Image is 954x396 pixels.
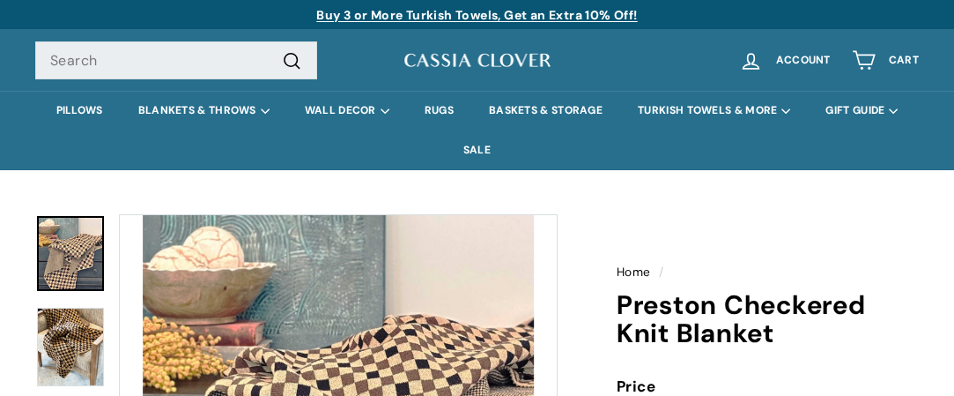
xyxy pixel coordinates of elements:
[617,265,651,280] a: Home
[654,265,668,280] span: /
[37,216,104,291] a: Preston Checkered Knit Blanket
[728,34,841,86] a: Account
[889,55,919,66] span: Cart
[808,91,915,131] summary: GIFT GUIDE
[287,91,407,131] summary: WALL DECOR
[37,308,104,387] img: Preston Checkered Knit Blanket
[407,91,471,131] a: RUGS
[39,91,121,131] a: PILLOWS
[841,34,929,86] a: Cart
[617,291,919,348] h1: Preston Checkered Knit Blanket
[121,91,287,131] summary: BLANKETS & THROWS
[471,91,620,131] a: BASKETS & STORAGE
[446,131,508,170] a: SALE
[617,263,919,282] nav: breadcrumbs
[35,41,317,80] input: Search
[776,55,831,66] span: Account
[316,7,637,23] a: Buy 3 or More Turkish Towels, Get an Extra 10% Off!
[620,91,808,131] summary: TURKISH TOWELS & MORE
